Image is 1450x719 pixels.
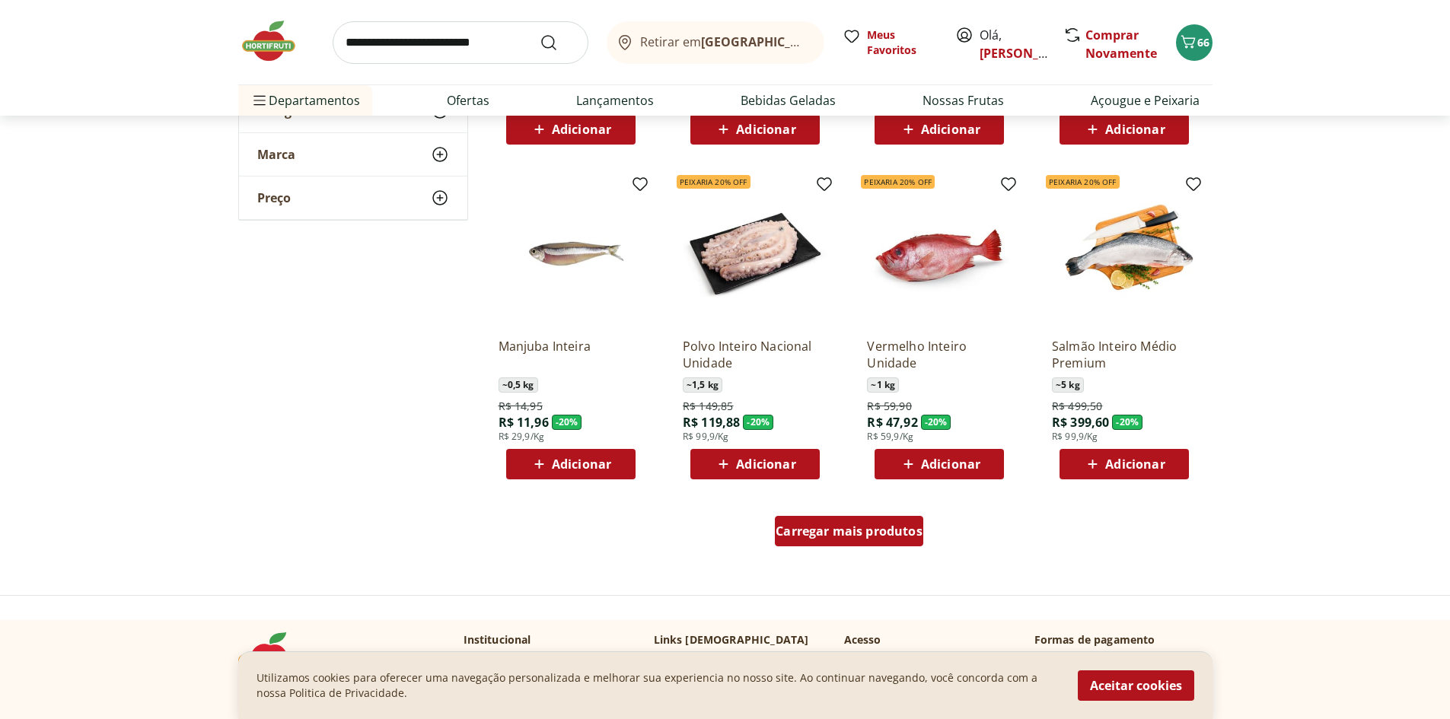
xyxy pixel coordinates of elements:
span: R$ 399,60 [1052,414,1109,431]
button: Adicionar [690,449,820,479]
span: ~ 5 kg [1052,377,1084,393]
img: Polvo Inteiro Nacional Unidade [683,181,827,326]
span: Adicionar [921,123,980,135]
span: ~ 0,5 kg [499,377,538,393]
span: Adicionar [552,458,611,470]
a: [PERSON_NAME] [980,45,1079,62]
button: Adicionar [875,114,1004,145]
a: Comprar Novamente [1085,27,1157,62]
span: R$ 47,92 [867,414,917,431]
button: Preço [239,177,467,219]
a: Lançamentos [576,91,654,110]
img: Hortifruti [238,18,314,64]
span: - 20 % [743,415,773,430]
span: R$ 119,88 [683,414,740,431]
button: Adicionar [506,114,636,145]
span: - 20 % [921,415,951,430]
img: Hortifruti [238,632,314,678]
img: Salmão Inteiro Médio Premium [1052,181,1197,326]
p: Institucional [464,632,531,647]
span: Olá, [980,26,1047,62]
span: R$ 149,85 [683,399,733,414]
span: R$ 29,9/Kg [499,431,545,443]
button: Menu [250,82,269,119]
button: Marca [239,133,467,176]
p: Acesso [844,632,881,647]
span: ~ 1,5 kg [683,377,722,393]
button: Adicionar [875,449,1004,479]
span: Peixaria 20% OFF [861,175,935,189]
span: Adicionar [736,123,795,135]
span: Peixaria 20% OFF [1046,175,1120,189]
span: ~ 1 kg [867,377,899,393]
span: Marca [257,147,295,162]
p: Formas de pagamento [1034,632,1213,647]
a: Vermelho Inteiro Unidade [867,338,1012,371]
a: Açougue e Peixaria [1091,91,1200,110]
p: Utilizamos cookies para oferecer uma navegação personalizada e melhorar sua experiencia no nosso ... [257,670,1060,701]
button: Aceitar cookies [1078,670,1194,701]
a: Meus Favoritos [843,27,937,58]
button: Submit Search [540,33,576,52]
button: Adicionar [1060,449,1189,479]
a: Ofertas [447,91,489,110]
button: Adicionar [506,449,636,479]
a: Nossas Frutas [923,91,1004,110]
img: Manjuba Inteira [499,181,643,326]
span: Adicionar [1105,123,1165,135]
a: Manjuba Inteira [499,338,643,371]
span: - 20 % [1112,415,1142,430]
button: Retirar em[GEOGRAPHIC_DATA]/[GEOGRAPHIC_DATA] [607,21,824,64]
a: Polvo Inteiro Nacional Unidade [683,338,827,371]
span: Adicionar [921,458,980,470]
span: Departamentos [250,82,360,119]
span: Carregar mais produtos [776,525,923,537]
span: R$ 11,96 [499,414,549,431]
span: - 20 % [552,415,582,430]
button: Adicionar [1060,114,1189,145]
a: Salmão Inteiro Médio Premium [1052,338,1197,371]
button: Carrinho [1176,24,1213,61]
span: Meus Favoritos [867,27,937,58]
span: Adicionar [1105,458,1165,470]
span: Adicionar [736,458,795,470]
span: R$ 14,95 [499,399,543,414]
span: R$ 99,9/Kg [683,431,729,443]
span: Preço [257,190,291,205]
span: Adicionar [552,123,611,135]
img: Vermelho Inteiro Unidade [867,181,1012,326]
span: R$ 59,90 [867,399,911,414]
span: R$ 99,9/Kg [1052,431,1098,443]
span: Retirar em [640,35,808,49]
span: 66 [1197,35,1209,49]
span: R$ 59,9/Kg [867,431,913,443]
b: [GEOGRAPHIC_DATA]/[GEOGRAPHIC_DATA] [701,33,958,50]
span: R$ 499,50 [1052,399,1102,414]
input: search [333,21,588,64]
a: Bebidas Geladas [741,91,836,110]
button: Adicionar [690,114,820,145]
span: Peixaria 20% OFF [677,175,750,189]
p: Links [DEMOGRAPHIC_DATA] [654,632,809,647]
a: Carregar mais produtos [775,516,923,552]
